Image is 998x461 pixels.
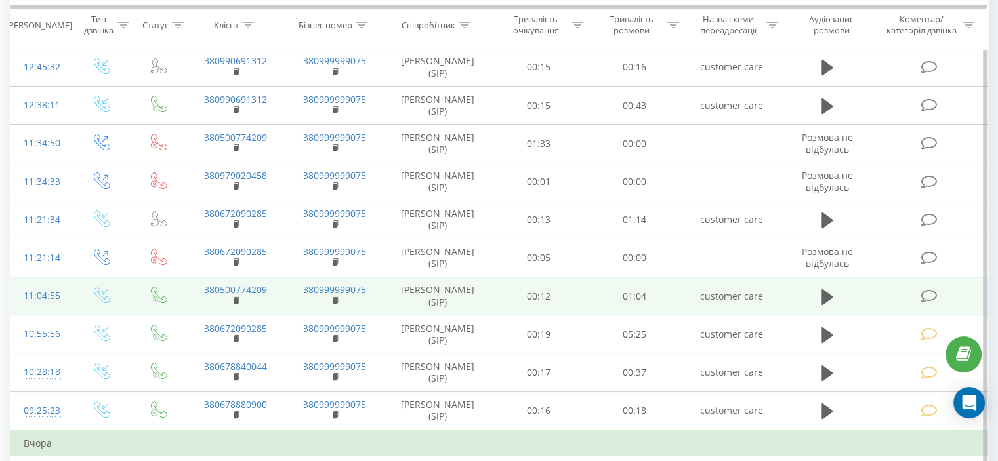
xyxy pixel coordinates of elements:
[587,163,682,201] td: 00:00
[83,14,114,36] div: Тип дзвінка
[303,169,366,182] a: 380999999075
[204,93,267,106] a: 380990691312
[402,19,455,30] div: Співробітник
[682,201,781,239] td: customer care
[587,201,682,239] td: 01:14
[24,398,58,424] div: 09:25:23
[802,245,853,270] span: Розмова не відбулась
[24,245,58,271] div: 11:21:14
[491,353,587,391] td: 00:17
[142,19,169,30] div: Статус
[587,277,682,315] td: 01:04
[682,315,781,353] td: customer care
[24,207,58,233] div: 11:21:34
[587,87,682,125] td: 00:43
[204,54,267,67] a: 380990691312
[491,277,587,315] td: 00:12
[682,277,781,315] td: customer care
[385,315,491,353] td: [PERSON_NAME] (SIP)
[385,353,491,391] td: [PERSON_NAME] (SIP)
[802,169,853,193] span: Розмова не відбулась
[24,321,58,347] div: 10:55:56
[491,48,587,86] td: 00:15
[598,14,664,36] div: Тривалість розмови
[303,398,366,411] a: 380999999075
[503,14,569,36] div: Тривалість очікування
[491,315,587,353] td: 00:19
[204,207,267,220] a: 380672090285
[385,48,491,86] td: [PERSON_NAME] (SIP)
[385,201,491,239] td: [PERSON_NAME] (SIP)
[303,54,366,67] a: 380999999075
[491,87,587,125] td: 00:15
[385,87,491,125] td: [PERSON_NAME] (SIP)
[204,322,267,334] a: 380672090285
[491,239,587,277] td: 00:05
[491,391,587,430] td: 00:16
[385,163,491,201] td: [PERSON_NAME] (SIP)
[204,245,267,258] a: 380672090285
[694,14,763,36] div: Назва схеми переадресації
[385,391,491,430] td: [PERSON_NAME] (SIP)
[385,239,491,277] td: [PERSON_NAME] (SIP)
[491,125,587,163] td: 01:33
[204,360,267,372] a: 380678840044
[682,48,781,86] td: customer care
[303,283,366,296] a: 380999999075
[385,277,491,315] td: [PERSON_NAME] (SIP)
[587,48,682,86] td: 00:16
[24,130,58,156] div: 11:34:50
[299,19,352,30] div: Бізнес номер
[682,87,781,125] td: customer care
[587,353,682,391] td: 00:37
[883,14,959,36] div: Коментар/категорія дзвінка
[24,359,58,385] div: 10:28:18
[303,93,366,106] a: 380999999075
[303,360,366,372] a: 380999999075
[214,19,239,30] div: Клієнт
[587,239,682,277] td: 00:00
[682,391,781,430] td: customer care
[385,125,491,163] td: [PERSON_NAME] (SIP)
[204,398,267,411] a: 380678880900
[303,245,366,258] a: 380999999075
[682,353,781,391] td: customer care
[953,387,985,418] div: Open Intercom Messenger
[6,19,72,30] div: [PERSON_NAME]
[303,207,366,220] a: 380999999075
[587,315,682,353] td: 05:25
[204,131,267,144] a: 380500774209
[491,163,587,201] td: 00:01
[491,201,587,239] td: 00:13
[10,430,988,456] td: Вчора
[204,169,267,182] a: 380979020458
[587,391,682,430] td: 00:18
[793,14,870,36] div: Аудіозапис розмови
[24,54,58,80] div: 12:45:32
[24,169,58,195] div: 11:34:33
[587,125,682,163] td: 00:00
[204,283,267,296] a: 380500774209
[303,322,366,334] a: 380999999075
[24,92,58,118] div: 12:38:11
[802,131,853,155] span: Розмова не відбулась
[303,131,366,144] a: 380999999075
[24,283,58,309] div: 11:04:55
